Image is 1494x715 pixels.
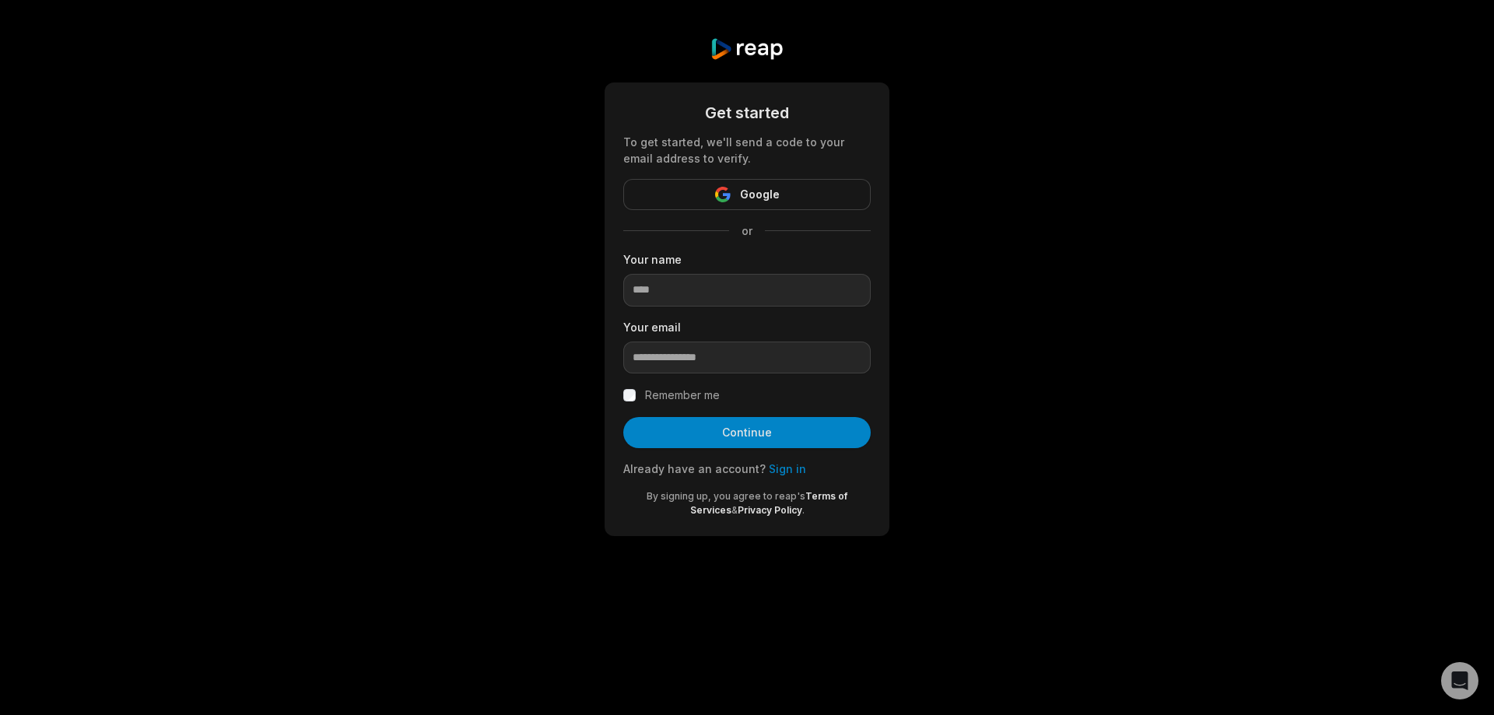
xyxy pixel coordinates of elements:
label: Your name [623,251,871,268]
span: or [729,223,765,239]
div: To get started, we'll send a code to your email address to verify. [623,134,871,166]
span: Google [740,185,780,204]
label: Remember me [645,386,720,405]
div: Get started [623,101,871,124]
label: Your email [623,319,871,335]
span: & [731,504,738,516]
span: . [802,504,805,516]
img: reap [710,37,784,61]
span: By signing up, you agree to reap's [647,490,805,502]
span: Already have an account? [623,462,766,475]
div: Open Intercom Messenger [1441,662,1478,699]
button: Google [623,179,871,210]
a: Privacy Policy [738,504,802,516]
a: Sign in [769,462,806,475]
button: Continue [623,417,871,448]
